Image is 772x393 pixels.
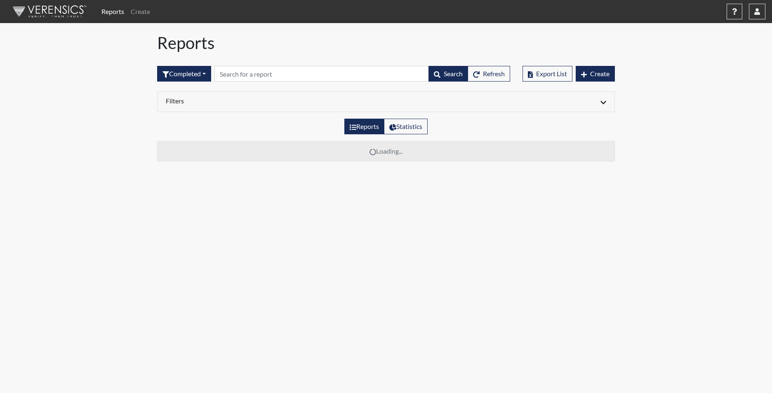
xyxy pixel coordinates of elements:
div: Click to expand/collapse filters [160,97,612,107]
span: Create [590,70,610,77]
button: Search [428,66,468,82]
h6: Filters [166,97,380,105]
button: Refresh [468,66,510,82]
a: Reports [98,3,127,20]
button: Export List [523,66,572,82]
h1: Reports [157,33,615,53]
span: Refresh [483,70,505,77]
label: View the list of reports [344,119,384,134]
td: Loading... [158,141,615,161]
button: Completed [157,66,211,82]
input: Search by Registration ID, Interview Number, or Investigation Name. [214,66,429,82]
button: Create [576,66,615,82]
div: Filter by interview status [157,66,211,82]
span: Search [444,70,463,77]
span: Export List [536,70,567,77]
label: View statistics about completed interviews [384,119,428,134]
a: Create [127,3,153,20]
